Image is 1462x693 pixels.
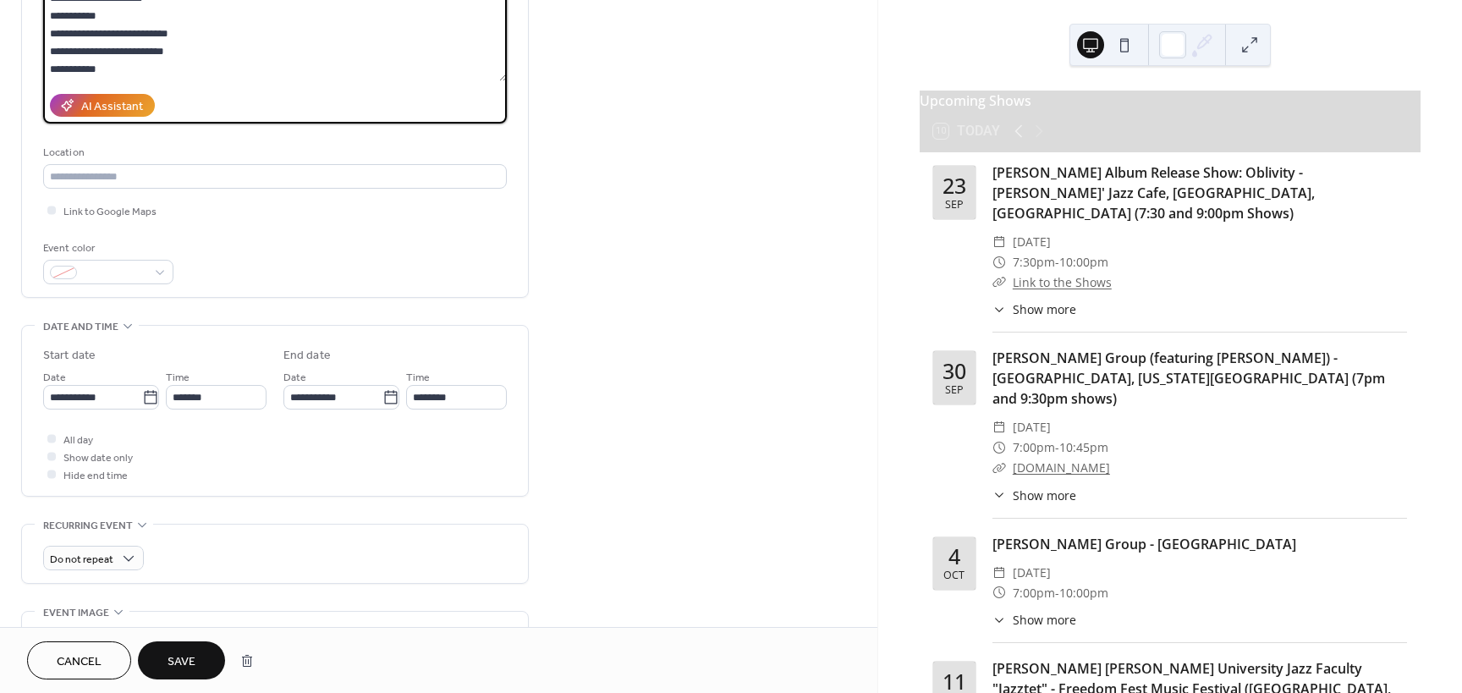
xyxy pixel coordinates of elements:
div: ​ [992,487,1006,504]
div: ​ [992,232,1006,252]
div: End date [283,347,331,365]
span: Date and time [43,318,118,336]
div: Oct [943,570,965,581]
div: ​ [992,437,1006,458]
span: 7:00pm [1013,437,1055,458]
span: Date [283,369,306,387]
a: Link to the Shows [1013,274,1112,290]
button: AI Assistant [50,94,155,117]
span: [DATE] [1013,563,1051,583]
span: Save [168,653,195,671]
span: Link to Google Maps [63,203,157,221]
div: ​ [992,583,1006,603]
div: ​ [992,252,1006,272]
span: Time [166,369,190,387]
div: 23 [943,175,966,196]
span: Show date only [63,449,133,467]
span: 7:00pm [1013,583,1055,603]
div: ​ [992,417,1006,437]
a: [PERSON_NAME] Group (featuring [PERSON_NAME]) - [GEOGRAPHIC_DATA], [US_STATE][GEOGRAPHIC_DATA] (7... [992,349,1385,408]
div: 30 [943,360,966,382]
span: Cancel [57,653,102,671]
div: Sep [945,385,964,396]
button: Save [138,641,225,679]
span: - [1055,583,1059,603]
span: 10:45pm [1059,437,1108,458]
div: AI Assistant [81,98,143,116]
span: Show more [1013,611,1076,629]
span: All day [63,432,93,449]
button: ​Show more [992,300,1076,318]
button: Cancel [27,641,131,679]
span: 7:30pm [1013,252,1055,272]
div: ​ [992,458,1006,478]
a: [PERSON_NAME] Album Release Show: Oblivity - [PERSON_NAME]' Jazz Cafe, [GEOGRAPHIC_DATA], [GEOGRA... [992,163,1315,223]
div: ​ [992,300,1006,318]
span: Show more [1013,487,1076,504]
span: 10:00pm [1059,252,1108,272]
span: - [1055,252,1059,272]
span: [DATE] [1013,417,1051,437]
button: ​Show more [992,487,1076,504]
a: [DOMAIN_NAME] [1013,459,1110,476]
div: Event color [43,239,170,257]
span: Show more [1013,300,1076,318]
button: ​Show more [992,611,1076,629]
div: ​ [992,272,1006,293]
span: [DATE] [1013,232,1051,252]
div: 11 [943,671,966,692]
div: [PERSON_NAME] Group - [GEOGRAPHIC_DATA] [992,534,1407,554]
span: Recurring event [43,517,133,535]
div: Start date [43,347,96,365]
div: 4 [948,546,960,567]
span: Date [43,369,66,387]
span: 10:00pm [1059,583,1108,603]
div: Location [43,144,503,162]
span: Do not repeat [50,550,113,569]
span: Time [406,369,430,387]
span: - [1055,437,1059,458]
div: Sep [945,200,964,211]
div: ​ [992,563,1006,583]
span: Hide end time [63,467,128,485]
span: Event image [43,604,109,622]
div: Upcoming Shows [920,91,1421,111]
div: ​ [992,611,1006,629]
